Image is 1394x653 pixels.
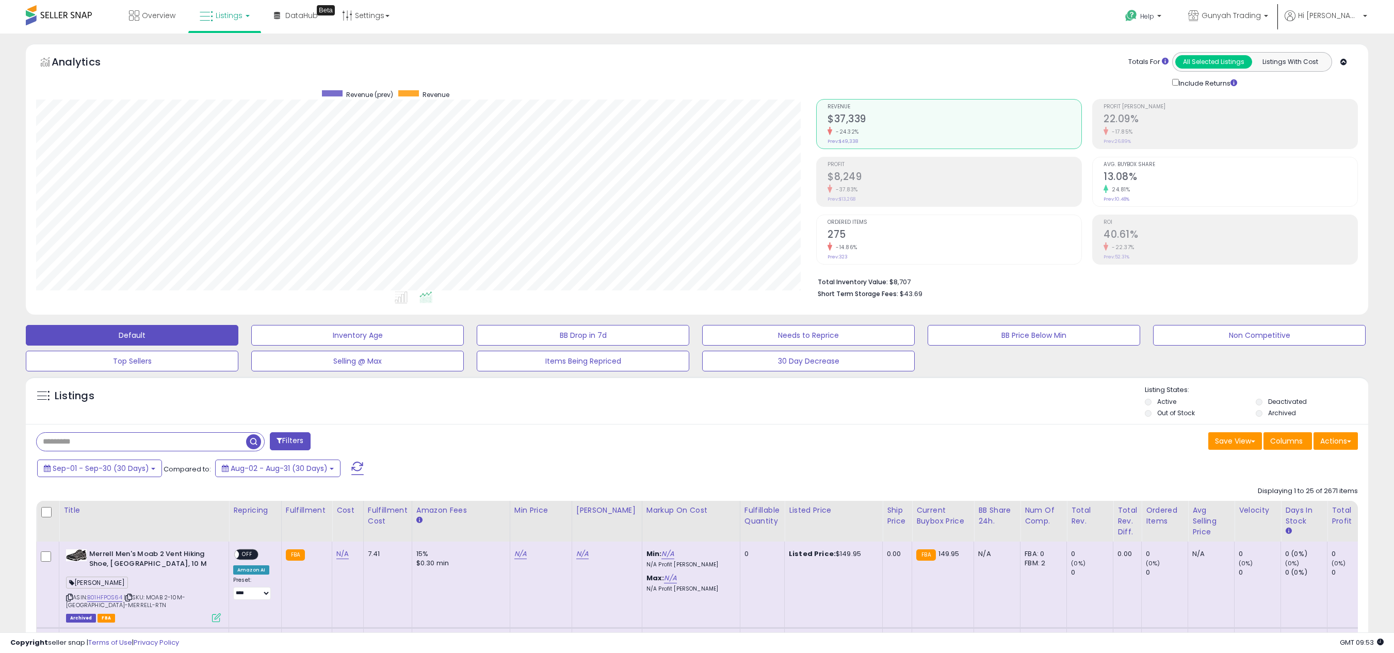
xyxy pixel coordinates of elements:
button: Default [26,325,238,346]
button: All Selected Listings [1175,55,1252,69]
div: 15% [416,549,502,559]
div: ASIN: [66,549,221,621]
button: Columns [1263,432,1312,450]
div: Days In Stock [1285,505,1323,527]
span: DataHub [285,10,318,21]
div: Avg Selling Price [1192,505,1230,537]
small: FBA [286,549,305,561]
div: 0 [1239,549,1280,559]
button: 30 Day Decrease [702,351,915,371]
div: 0 [744,549,776,559]
span: Hi [PERSON_NAME] [1298,10,1360,21]
span: Overview [142,10,175,21]
small: Amazon Fees. [416,516,423,525]
div: Min Price [514,505,568,516]
div: 0 [1332,549,1373,559]
small: Prev: $13,268 [828,196,855,202]
div: Fulfillment [286,505,328,516]
div: 0 [1239,568,1280,577]
div: 0 [1332,568,1373,577]
span: Compared to: [164,464,211,474]
div: Totals For [1128,57,1169,67]
small: Prev: 26.89% [1104,138,1131,144]
small: Prev: 10.48% [1104,196,1129,202]
button: Actions [1314,432,1358,450]
b: Listed Price: [789,549,836,559]
div: Preset: [233,577,273,600]
div: 0 [1071,549,1113,559]
small: 24.81% [1108,186,1130,193]
span: FBA [98,614,115,623]
span: 2025-10-10 09:53 GMT [1340,638,1384,647]
h2: 13.08% [1104,171,1357,185]
div: 0 [1071,568,1113,577]
th: The percentage added to the cost of goods (COGS) that forms the calculator for Min & Max prices. [642,501,740,542]
div: Amazon Fees [416,505,506,516]
div: Markup on Cost [646,505,736,516]
button: Save View [1208,432,1262,450]
div: N/A [1192,549,1226,559]
span: Revenue (prev) [346,90,393,99]
div: Amazon AI [233,565,269,575]
a: N/A [661,549,674,559]
span: Gunyah Trading [1202,10,1261,21]
button: Needs to Reprice [702,325,915,346]
div: Include Returns [1164,77,1250,89]
div: Num of Comp. [1025,505,1062,527]
small: -37.83% [832,186,858,193]
b: Merrell Men's Moab 2 Vent Hiking Shoe, [GEOGRAPHIC_DATA], 10 M [89,549,215,571]
small: Prev: $49,338 [828,138,858,144]
button: Sep-01 - Sep-30 (30 Days) [37,460,162,477]
button: Selling @ Max [251,351,464,371]
a: Help [1117,2,1172,34]
button: Filters [270,432,310,450]
p: N/A Profit [PERSON_NAME] [646,585,732,593]
div: Ship Price [887,505,907,527]
b: Max: [646,573,664,583]
button: Items Being Repriced [477,351,689,371]
span: [PERSON_NAME] [66,577,128,589]
span: Revenue [423,90,449,99]
div: Repricing [233,505,277,516]
div: Cost [336,505,359,516]
label: Deactivated [1268,397,1307,406]
h2: $37,339 [828,113,1081,127]
div: Total Rev. Diff. [1117,505,1137,537]
b: Short Term Storage Fees: [818,289,898,298]
small: (0%) [1332,559,1346,567]
span: Listings that have been deleted from Seller Central [66,614,96,623]
span: Aug-02 - Aug-31 (30 Days) [231,463,328,474]
div: 7.41 [368,549,404,559]
div: Velocity [1239,505,1276,516]
div: 0 (0%) [1285,568,1327,577]
button: Inventory Age [251,325,464,346]
div: Fulfillment Cost [368,505,408,527]
button: Listings With Cost [1252,55,1328,69]
a: Hi [PERSON_NAME] [1285,10,1367,34]
span: Profit [828,162,1081,168]
div: 0 [1146,549,1188,559]
div: 0.00 [887,549,904,559]
small: -17.85% [1108,128,1133,136]
label: Out of Stock [1157,409,1195,417]
h5: Analytics [52,55,121,72]
small: -24.32% [832,128,859,136]
h2: 22.09% [1104,113,1357,127]
span: Ordered Items [828,220,1081,225]
span: Sep-01 - Sep-30 (30 Days) [53,463,149,474]
small: -14.86% [832,243,857,251]
small: FBA [916,549,935,561]
small: (0%) [1285,559,1300,567]
span: | SKU: MOAB 2-10M-[GEOGRAPHIC_DATA]-MERRELL-RTN [66,593,185,609]
div: $149.95 [789,549,874,559]
span: $43.69 [900,289,922,299]
a: B01HFPOS64 [87,593,122,602]
span: 149.95 [938,549,960,559]
small: Days In Stock. [1285,527,1291,536]
i: Get Help [1125,9,1138,22]
b: Total Inventory Value: [818,277,888,286]
div: BB Share 24h. [978,505,1016,527]
label: Active [1157,397,1176,406]
div: seller snap | | [10,638,179,648]
small: (0%) [1146,559,1160,567]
